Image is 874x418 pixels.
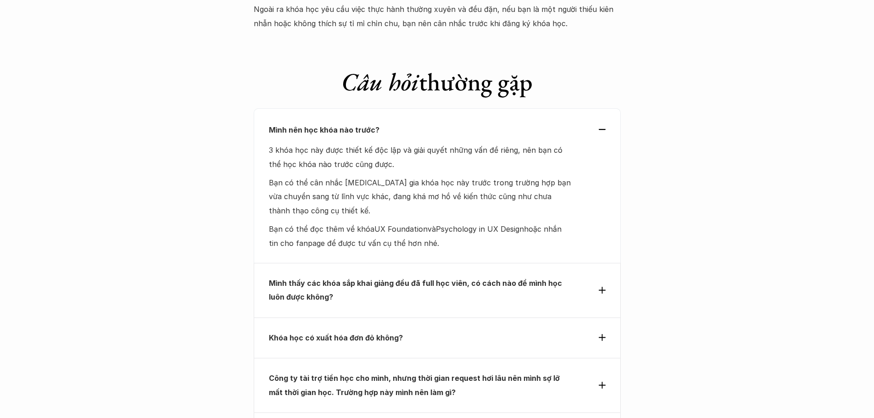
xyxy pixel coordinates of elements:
strong: Mình thấy các khóa sắp khai giảng đều đã full học viên, có cách nào để mình học luôn được không? [269,279,564,301]
p: Bạn có thể đọc thêm về khóa và hoặc nhắn tin cho fanpage để được tư vấn cụ thể hơn nhé. [269,222,572,250]
p: Bạn có thể cân nhắc [MEDICAL_DATA] gia khóa học này trước trong trường hợp bạn vừa chuyển sang từ... [269,176,572,217]
p: Ngoài ra khóa học yêu cầu việc thực hành thường xuyên và đều đặn, nếu bạn là một người thiếu kiên... [254,2,621,30]
a: Psychology in UX Design [436,224,524,234]
p: 3 khóa học này được thiết kế độc lập và giải quyết những vấn đề riêng, nên bạn có thể học khóa nà... [269,143,572,171]
em: Câu hỏi [341,66,419,98]
a: UX Foundation [374,224,428,234]
strong: Khóa học có xuất hóa đơn đỏ không? [269,333,403,342]
strong: Mình nên học khóa nào trước? [269,125,379,134]
strong: Công ty tài trợ tiền học cho mình, nhưng thời gian request hơi lâu nên mình sợ lỡ mất thời gian h... [269,373,562,396]
h1: thường gặp [254,67,621,97]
